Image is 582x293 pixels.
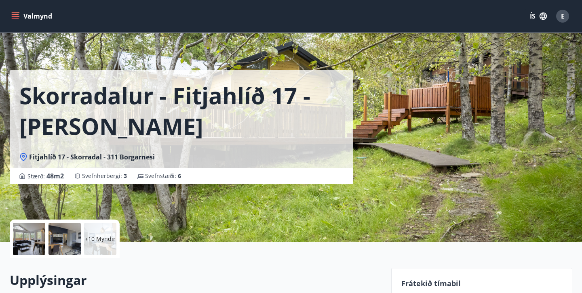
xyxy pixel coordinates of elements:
[27,171,64,181] span: Stærð :
[145,172,181,180] span: Svefnstæði :
[46,172,64,180] span: 48 m2
[561,12,565,21] span: E
[10,9,55,23] button: menu
[401,278,562,289] p: Frátekið tímabil
[85,235,116,243] p: +10 Myndir
[10,271,382,289] h2: Upplýsingar
[82,172,127,180] span: Svefnherbergi :
[178,172,181,180] span: 6
[19,80,344,141] h1: Skorradalur - Fitjahlíð 17 - [PERSON_NAME]
[525,9,551,23] button: ÍS
[553,6,572,26] button: E
[29,153,155,161] span: Fitjahlíð 17 - Skorradal - 311 Borgarnesi
[124,172,127,180] span: 3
